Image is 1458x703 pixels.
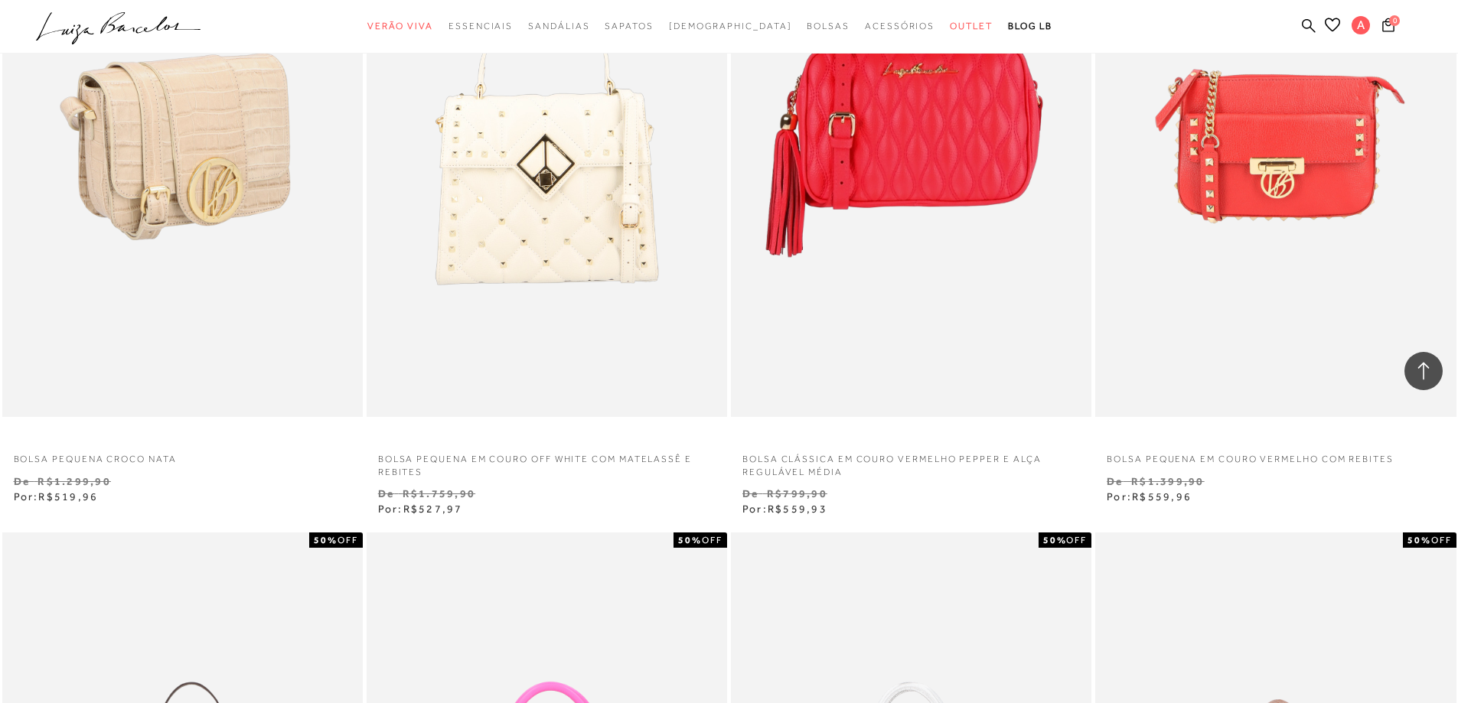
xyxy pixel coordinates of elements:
a: BOLSA PEQUENA EM COURO VERMELHO COM REBITES [1095,444,1456,466]
span: OFF [1431,535,1452,545]
a: noSubCategoriesText [669,12,792,41]
strong: 50% [678,535,702,545]
span: Sapatos [605,21,653,31]
a: BLOG LB [1008,12,1052,41]
a: categoryNavScreenReaderText [865,12,934,41]
span: A [1352,16,1370,34]
small: De [742,487,758,500]
small: R$1.759,90 [403,487,475,500]
strong: 50% [314,535,338,545]
span: 0 [1389,15,1400,26]
span: OFF [702,535,722,545]
span: R$527,97 [403,503,463,515]
strong: 50% [1407,535,1431,545]
a: categoryNavScreenReaderText [605,12,653,41]
span: Por: [742,503,827,515]
small: De [378,487,394,500]
strong: 50% [1043,535,1067,545]
span: Por: [1107,490,1192,503]
span: R$559,96 [1132,490,1192,503]
span: R$519,96 [38,490,98,503]
a: BOLSA CLÁSSICA EM COURO VERMELHO PEPPER E ALÇA REGULÁVEL MÉDIA [731,444,1091,479]
small: R$799,90 [767,487,827,500]
a: BOLSA PEQUENA CROCO NATA [2,444,363,466]
a: BOLSA PEQUENA EM COURO OFF WHITE COM MATELASSÊ E REBITES [367,444,727,479]
button: 0 [1378,17,1399,37]
span: Sandálias [528,21,589,31]
span: Acessórios [865,21,934,31]
span: Outlet [950,21,993,31]
span: [DEMOGRAPHIC_DATA] [669,21,792,31]
span: OFF [338,535,358,545]
span: R$559,93 [768,503,827,515]
span: BLOG LB [1008,21,1052,31]
span: Por: [378,503,463,515]
a: categoryNavScreenReaderText [950,12,993,41]
a: categoryNavScreenReaderText [367,12,433,41]
small: De [14,475,30,487]
small: De [1107,475,1123,487]
a: categoryNavScreenReaderText [448,12,513,41]
a: categoryNavScreenReaderText [528,12,589,41]
span: Bolsas [807,21,850,31]
small: R$1.399,90 [1131,475,1204,487]
a: categoryNavScreenReaderText [807,12,850,41]
span: Verão Viva [367,21,433,31]
small: R$1.299,90 [38,475,110,487]
span: Por: [14,490,99,503]
span: OFF [1066,535,1087,545]
span: Essenciais [448,21,513,31]
button: A [1345,15,1378,39]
